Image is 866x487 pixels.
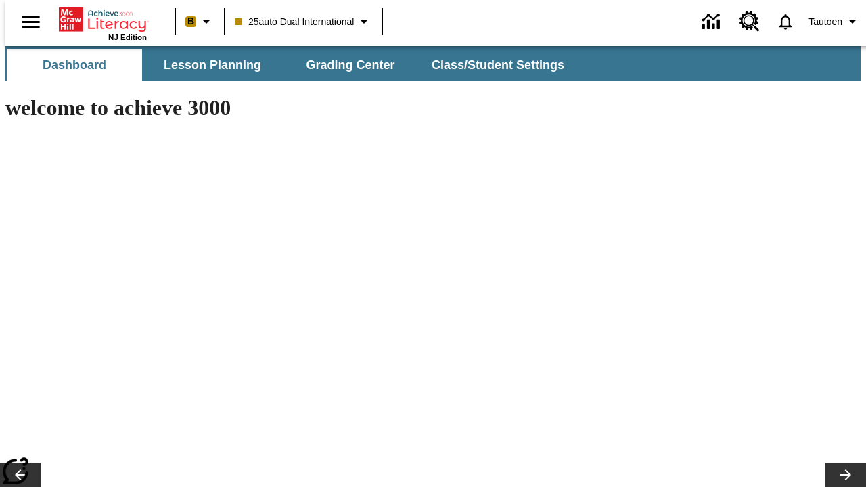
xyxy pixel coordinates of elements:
div: Home [59,5,147,41]
div: SubNavbar [5,46,861,81]
span: 25auto Dual International [235,15,354,29]
button: Grading Center [283,49,418,81]
h1: welcome to achieve 3000 [5,95,590,120]
button: Lesson carousel, Next [825,463,866,487]
button: Dashboard [7,49,142,81]
button: Open side menu [11,2,51,42]
button: Lesson Planning [145,49,280,81]
span: Tautoen [808,15,842,29]
button: Boost Class color is peach. Change class color [180,9,220,34]
a: Home [59,6,147,33]
button: Profile/Settings [803,9,866,34]
div: SubNavbar [5,49,576,81]
span: Lesson Planning [164,57,261,73]
span: NJ Edition [108,33,147,41]
a: Notifications [768,4,803,39]
a: Data Center [694,3,731,41]
span: B [187,13,194,30]
span: Dashboard [43,57,106,73]
button: Class: 25auto Dual International, Select your class [229,9,378,34]
button: Class/Student Settings [421,49,575,81]
a: Resource Center, Will open in new tab [731,3,768,40]
span: Class/Student Settings [432,57,564,73]
span: Grading Center [306,57,394,73]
